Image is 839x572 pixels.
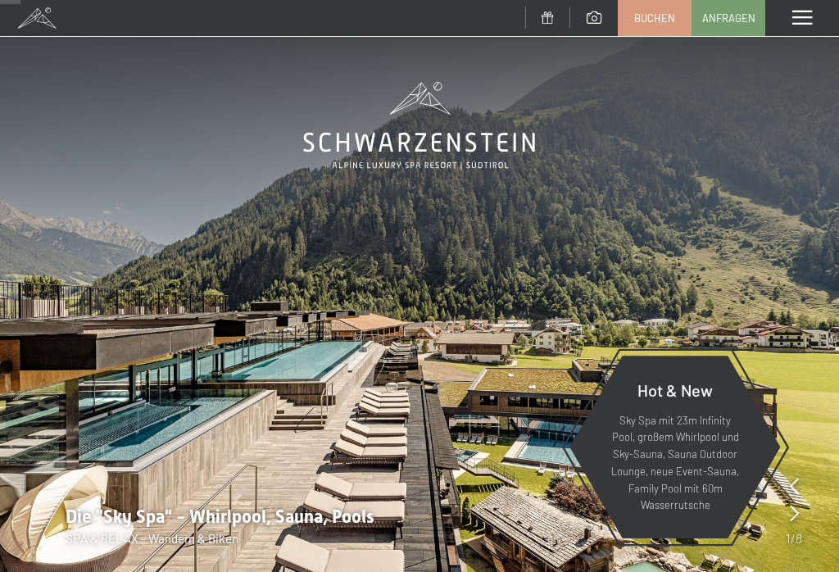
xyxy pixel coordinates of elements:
span: / [791,529,796,547]
span: 1 [786,529,791,547]
a: Hot & New Sky Spa mit 23m Infinity Pool, großem Whirlpool und Sky-Sauna, Sauna Outdoor Lounge, ne... [569,355,782,539]
span: SPA & RELAX - Wandern & Biken [66,531,238,546]
a: Buchen [619,1,691,35]
a: Anfragen [692,1,764,35]
span: Die "Sky Spa" - Whirlpool, Sauna, Pools [66,506,374,527]
span: Hot & New [637,380,713,400]
span: Anfragen [702,11,755,25]
span: Buchen [634,11,675,25]
p: Sky Spa mit 23m Infinity Pool, großem Whirlpool und Sky-Sauna, Sauna Outdoor Lounge, neue Event-S... [610,412,741,515]
span: 8 [796,529,802,547]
